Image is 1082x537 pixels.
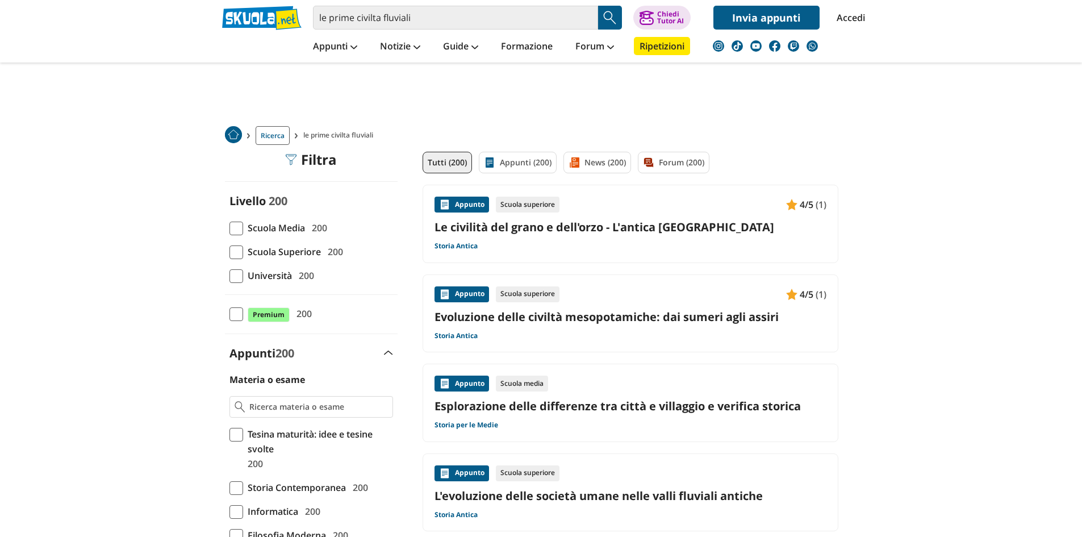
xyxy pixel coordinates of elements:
[235,401,245,413] img: Ricerca materia o esame
[435,376,489,392] div: Appunto
[498,37,555,57] a: Formazione
[634,37,690,55] a: Ripetizioni
[435,398,826,414] a: Esplorazione delle differenze tra città e villaggio e verifica storica
[786,289,797,300] img: Appunti contenuto
[269,193,287,209] span: 200
[243,504,298,519] span: Informatica
[243,244,321,259] span: Scuola Superiore
[294,268,314,283] span: 200
[285,154,296,165] img: Filtra filtri mobile
[243,480,346,495] span: Storia Contemporanea
[243,456,263,471] span: 200
[435,421,498,430] a: Storia per le Medie
[750,40,762,52] img: youtube
[348,480,368,495] span: 200
[496,376,548,392] div: Scuola media
[769,40,780,52] img: facebook
[229,345,294,361] label: Appunti
[439,199,450,210] img: Appunti contenuto
[598,6,622,30] button: Search Button
[484,157,495,168] img: Appunti filtro contenuto
[435,286,489,302] div: Appunto
[496,286,559,302] div: Scuola superiore
[384,351,393,355] img: Apri e chiudi sezione
[569,157,580,168] img: News filtro contenuto
[496,197,559,213] div: Scuola superiore
[439,289,450,300] img: Appunti contenuto
[479,152,557,173] a: Appunti (200)
[248,307,290,322] span: Premium
[243,427,393,456] span: Tesina maturità: idee e tesine svolte
[435,510,478,519] a: Storia Antica
[423,152,472,173] a: Tutti (200)
[256,126,290,145] a: Ricerca
[633,6,691,30] button: ChiediTutor AI
[435,331,478,340] a: Storia Antica
[229,193,266,209] label: Livello
[496,465,559,481] div: Scuola superiore
[435,219,826,235] a: Le civilità del grano e dell'orzo - L'antica [GEOGRAPHIC_DATA]
[300,504,320,519] span: 200
[816,287,826,302] span: (1)
[292,306,312,321] span: 200
[439,468,450,479] img: Appunti contenuto
[229,373,305,386] label: Materia o esame
[573,37,617,57] a: Forum
[243,268,292,283] span: Università
[439,378,450,389] img: Appunti contenuto
[435,309,826,324] a: Evoluzione delle civiltà mesopotamiche: dai sumeri agli assiri
[788,40,799,52] img: twitch
[643,157,654,168] img: Forum filtro contenuto
[638,152,709,173] a: Forum (200)
[310,37,360,57] a: Appunti
[601,9,619,26] img: Cerca appunti, riassunti o versioni
[285,152,337,168] div: Filtra
[837,6,860,30] a: Accedi
[713,40,724,52] img: instagram
[307,220,327,235] span: 200
[816,197,826,212] span: (1)
[440,37,481,57] a: Guide
[435,197,489,213] div: Appunto
[800,197,813,212] span: 4/5
[243,220,305,235] span: Scuola Media
[225,126,242,145] a: Home
[313,6,598,30] input: Cerca appunti, riassunti o versioni
[323,244,343,259] span: 200
[435,488,826,503] a: L'evoluzione delle società umane nelle valli fluviali antiche
[807,40,818,52] img: WhatsApp
[800,287,813,302] span: 4/5
[249,401,387,413] input: Ricerca materia o esame
[435,242,478,251] a: Storia Antica
[786,199,797,210] img: Appunti contenuto
[275,345,294,361] span: 200
[303,126,378,145] span: le prime civilta fluviali
[225,126,242,143] img: Home
[732,40,743,52] img: tiktok
[657,11,684,24] div: Chiedi Tutor AI
[435,465,489,481] div: Appunto
[377,37,423,57] a: Notizie
[563,152,631,173] a: News (200)
[713,6,820,30] a: Invia appunti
